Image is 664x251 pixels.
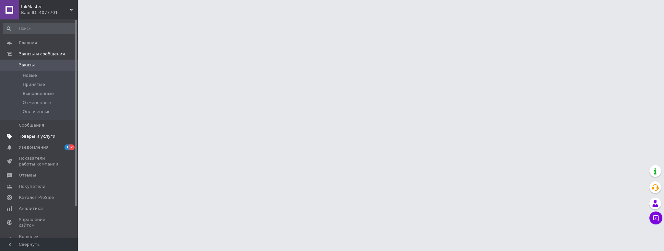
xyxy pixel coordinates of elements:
span: Отмененные [23,100,51,106]
input: Поиск [3,23,77,34]
span: Каталог ProSale [19,195,54,200]
span: InkMaster [21,4,70,10]
span: Показатели работы компании [19,155,60,167]
span: Управление сайтом [19,217,60,228]
button: Чат с покупателем [649,211,662,224]
span: Сообщения [19,122,44,128]
span: Покупатели [19,184,45,189]
span: Товары и услуги [19,133,55,139]
span: Принятые [23,82,45,87]
span: Заказы [19,62,35,68]
span: Отзывы [19,172,36,178]
span: Главная [19,40,37,46]
span: Оплаченные [23,109,51,115]
span: 7 [69,144,75,150]
span: Уведомления [19,144,48,150]
span: Кошелек компании [19,234,60,245]
span: Аналитика [19,206,43,211]
span: Выполненные [23,91,54,97]
span: 1 [65,144,70,150]
span: Заказы и сообщения [19,51,65,57]
div: Ваш ID: 4077701 [21,10,78,16]
span: Новые [23,73,37,78]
